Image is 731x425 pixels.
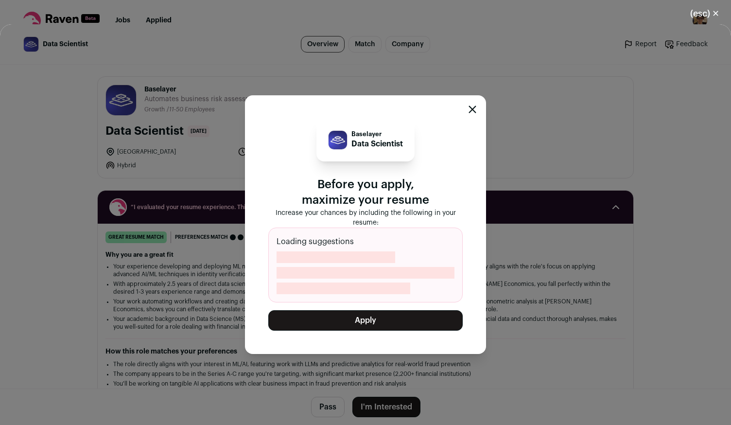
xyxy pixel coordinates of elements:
img: 6184b52997b2e780bc0c092b1898ecef9e74a1caaa7e4ade807eaf5a462aa364.jpg [329,131,347,149]
p: Increase your chances by including the following in your resume: [268,208,463,228]
div: Loading suggestions [268,228,463,302]
p: Baselayer [351,130,403,138]
button: Close modal [469,106,476,113]
p: Before you apply, maximize your resume [268,177,463,208]
button: Close modal [679,3,731,24]
p: Data Scientist [351,138,403,150]
button: Apply [268,310,463,331]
